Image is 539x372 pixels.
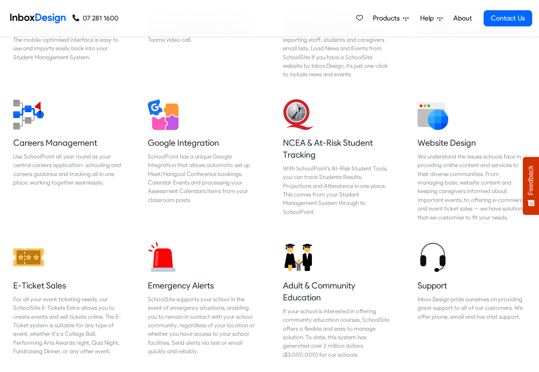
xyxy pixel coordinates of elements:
[283,242,314,273] img: 2022_01_12_icon_adult_education.svg
[420,13,437,23] span: Help
[6,92,128,228] a: Careers Management Use SchoolPoint all year round as your central careers application- schooling ...
[418,137,526,149] h5: Website Design
[13,280,121,291] h5: E-Ticket Sales
[418,99,448,130] img: 2022_01_12_icon_website.svg
[418,152,526,222] div: We understand the issues schools face in providing online content and services to their diverse c...
[13,152,121,187] div: Use SchoolPoint all year round as your central careers application- schooling and careers guidanc...
[527,165,535,195] span: Feedback
[411,92,533,228] a: Website Design We understand the issues schools face in providing online content and services to ...
[283,307,391,359] div: If your school is interested in offering community education courses, SchoolSite offers a flexibl...
[6,235,128,366] a: E-Ticket Sales For all your event ticketing needs, our SchoolSite E-Tickets Extra allows you to c...
[148,152,256,204] div: SchoolPoint has a unique Google Integration that allows automatic set up Meet/Hangout Conference ...
[148,295,256,356] div: SchoolSite supports your school in the event of emergency situations, enabling you to remain in c...
[148,242,179,273] img: 2022_01_12_icon_siren.svg
[283,280,391,303] h5: Adult & Community Education
[523,157,539,215] button: Feedback - Show survey
[411,235,533,366] a: Support Inbox Design pride ourselves on providing great support to all of our customers. We offer...
[283,0,391,79] div: Sending bulk emails to your community - made easy! Integrating directly with your Student Managem...
[369,10,412,27] a: Products
[451,10,474,27] a: About
[13,137,121,149] h5: Careers Management
[148,280,256,291] h5: Emergency Alerts
[141,92,263,228] a: Google Integration SchoolPoint has a unique Google Integration that allows automatic set up Meet/...
[13,99,44,130] img: 2022_01_13_icon_career_management.svg
[141,235,263,366] a: Emergency Alerts SchoolSite supports your school in the event of emergency situations, enabling y...
[418,280,526,291] h5: Support
[13,295,121,356] div: For all your event ticketing needs, our SchoolSite E-Tickets Extra allows you to create events an...
[283,164,391,216] div: With SchoolPoint's At-Risk Student Tools, you can track Students Results, Projections and Attenda...
[373,13,403,23] span: Products
[283,137,391,161] h5: NCEA & At-Risk Student Tracking
[148,137,256,149] h5: Google Integration
[418,242,448,273] img: 2022_01_12_icon_headset.svg
[484,10,532,26] a: Contact Us
[417,10,446,27] a: Help
[283,99,314,130] img: 2022_01_13_icon_nzqa.svg
[148,99,179,130] img: 2022_01_13_icon_google_integration.svg
[276,235,398,366] a: Adult & Community Education If your school is interested in offering community education courses,...
[276,92,398,228] a: NCEA & At-Risk Student Tracking With SchoolPoint's At-Risk Student Tools, you can track Students ...
[418,295,526,321] div: Inbox Design pride ourselves on providing great support to all of our customers. We offer phone, ...
[13,242,44,273] img: 2022_01_12_icon_ticket.svg
[72,13,118,23] a: 07 281 1600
